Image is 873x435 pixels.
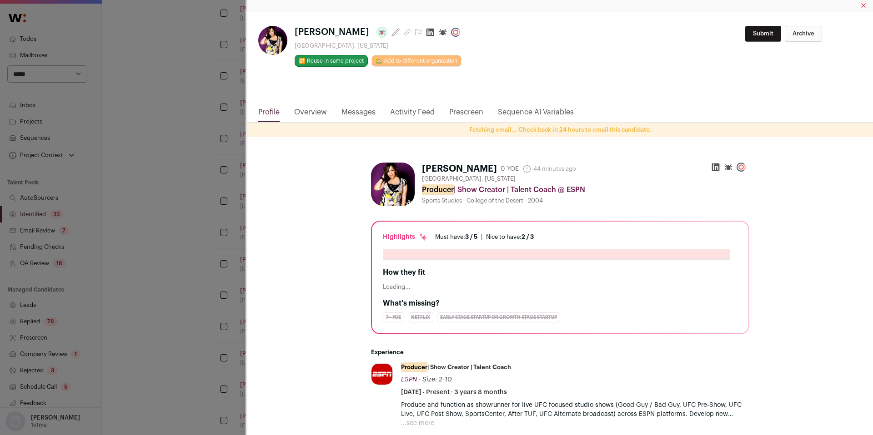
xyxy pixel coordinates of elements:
[371,55,462,67] a: 🏡 Add to different organization
[383,232,428,242] div: Highlights
[295,26,369,39] span: [PERSON_NAME]
[745,26,781,42] button: Submit
[501,164,519,173] div: 0 YOE
[383,283,738,291] div: Loading...
[371,349,749,356] h2: Experience
[486,233,534,241] div: Nice to have:
[522,164,576,173] span: 44 minutes ago
[422,163,497,175] h1: [PERSON_NAME]
[258,107,280,122] a: Profile
[422,184,749,195] div: | Show Creator | Talent Coach @ ESPN
[401,376,417,383] span: ESPN
[435,233,477,241] div: Must have:
[449,107,483,122] a: Prescreen
[422,175,516,183] span: [GEOGRAPHIC_DATA], [US_STATE]
[422,197,749,204] div: Sports Studies - College of the Desert - 2004
[383,312,404,322] div: 7+ YOE
[522,234,534,240] span: 2 / 3
[258,26,287,55] img: 1629137530567
[408,312,433,322] div: Netflix
[401,419,434,428] button: ...see more
[437,312,560,322] div: Early Stage Startup or Growth Stage Startup
[498,107,574,122] a: Sequence AI Variables
[295,55,368,67] button: 🔂 Reuse in same project
[419,376,452,383] span: · Size: 2-10
[401,362,427,372] mark: Producer
[383,267,738,278] h2: How they fit
[390,107,435,122] a: Activity Feed
[294,107,327,122] a: Overview
[401,363,511,371] div: | Show Creator | Talent Coach
[341,107,376,122] a: Messages
[465,234,477,240] span: 3 / 5
[371,364,392,385] img: 6576ec2f87e659766a8b01bf139be2d4521eeb2e80b502a9518268556702dc37.jpg
[401,400,749,419] p: Produce and function as showrunner for live UFC focused studio shows (Good Guy / Bad Guy, UFC Pre...
[435,233,534,241] ul: |
[295,42,464,49] div: [GEOGRAPHIC_DATA], [US_STATE]
[383,298,738,309] h2: What's missing?
[371,163,415,206] img: 1629137530567
[247,126,873,133] p: Fetching email... Check back in 24 hours to email this candidate.
[422,184,454,195] mark: Producer
[401,388,507,397] span: [DATE] - Present · 3 years 8 months
[785,26,822,42] button: Archive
